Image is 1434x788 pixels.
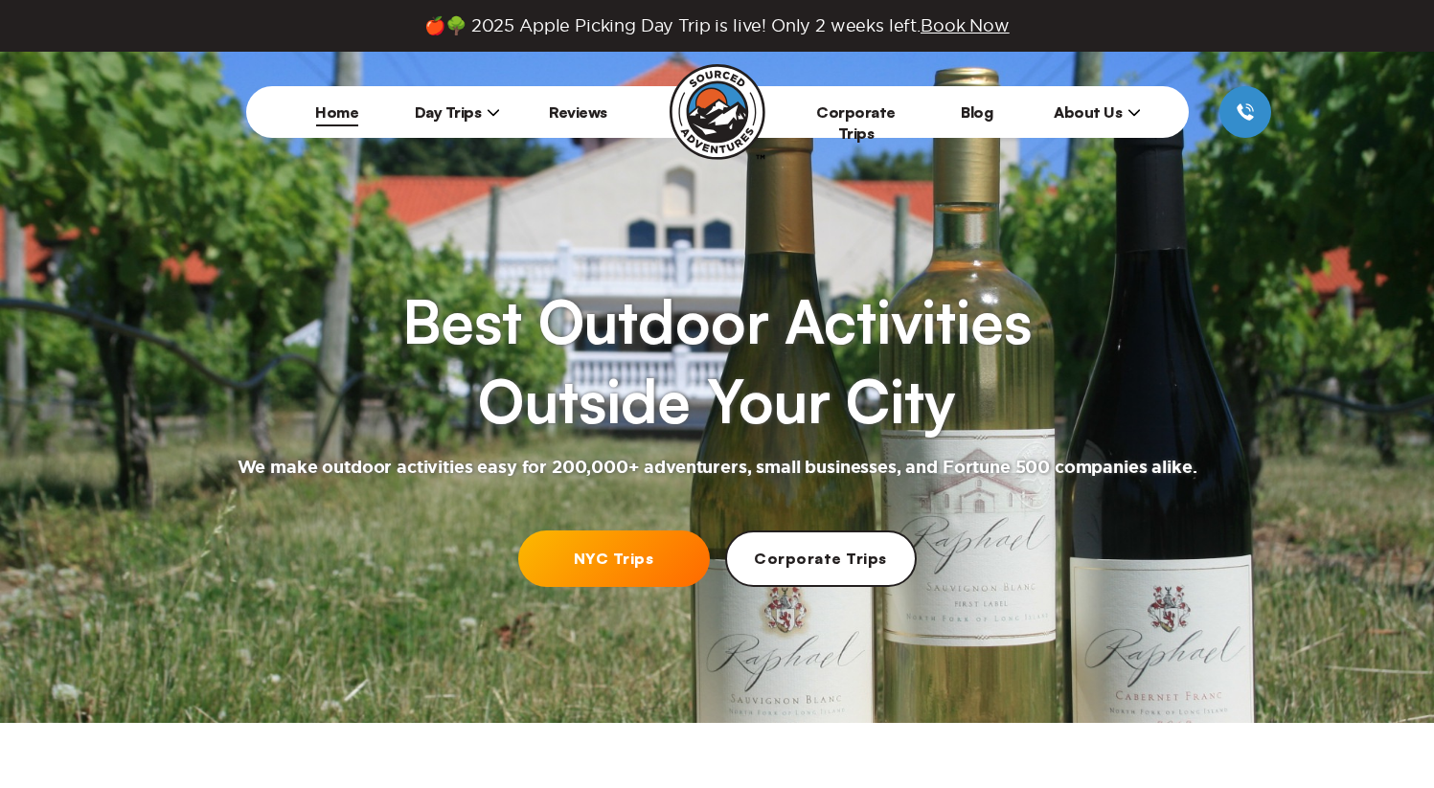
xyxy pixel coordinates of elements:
[816,102,896,143] a: Corporate Trips
[518,530,710,587] a: NYC Trips
[415,102,501,122] span: Day Trips
[725,530,917,587] a: Corporate Trips
[670,64,765,160] img: Sourced Adventures company logo
[402,281,1031,441] h1: Best Outdoor Activities Outside Your City
[549,102,607,122] a: Reviews
[921,16,1010,34] span: Book Now
[238,457,1197,480] h2: We make outdoor activities easy for 200,000+ adventurers, small businesses, and Fortune 500 compa...
[961,102,992,122] a: Blog
[1054,102,1141,122] span: About Us
[424,15,1009,36] span: 🍎🌳 2025 Apple Picking Day Trip is live! Only 2 weeks left.
[315,102,358,122] a: Home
